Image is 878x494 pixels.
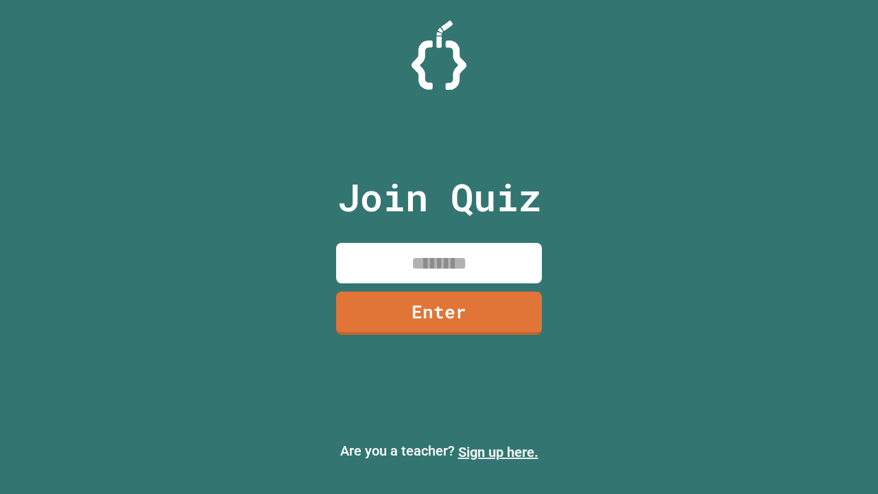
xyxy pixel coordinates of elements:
a: Sign up here. [458,444,538,460]
p: Are you a teacher? [11,440,867,462]
iframe: chat widget [820,439,864,480]
p: Join Quiz [337,169,541,226]
a: Enter [336,292,542,335]
img: Logo.svg [412,21,466,90]
iframe: chat widget [764,379,864,438]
